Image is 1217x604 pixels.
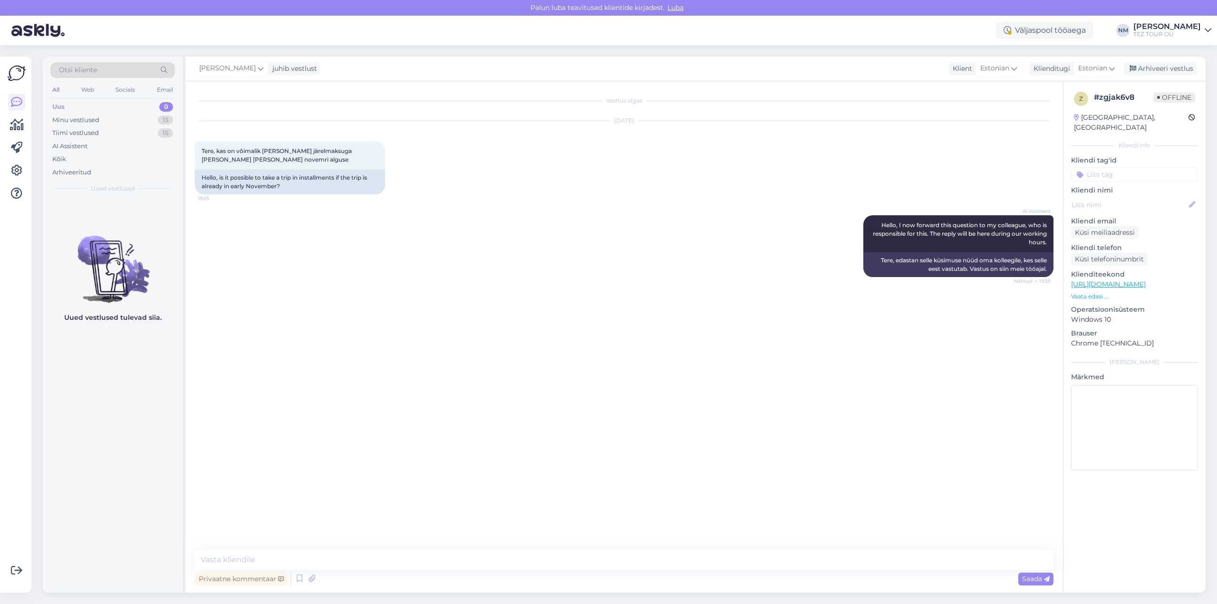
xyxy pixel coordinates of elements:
[91,184,135,193] span: Uued vestlused
[195,573,288,585] div: Privaatne kommentaar
[980,63,1009,74] span: Estonian
[1014,278,1051,285] span: Nähtud ✓ 19:55
[52,115,99,125] div: Minu vestlused
[1079,95,1083,102] span: z
[1133,30,1201,38] div: TEZ TOUR OÜ
[1071,372,1198,382] p: Märkmed
[1071,269,1198,279] p: Klienditeekond
[1071,358,1198,366] div: [PERSON_NAME]
[195,170,385,194] div: Hello, is it possible to take a trip in installments if the trip is already in early November?
[114,84,137,96] div: Socials
[52,168,91,177] div: Arhiveeritud
[202,147,353,163] span: Tere, kas on võimalik [PERSON_NAME] järelmaksuga [PERSON_NAME] [PERSON_NAME] novemri alguse
[1133,23,1211,38] a: [PERSON_NAME]TEZ TOUR OÜ
[64,313,162,323] p: Uued vestlused tulevad siia.
[1124,62,1197,75] div: Arhiveeri vestlus
[1116,24,1130,37] div: NM
[863,252,1053,277] div: Tere, edastan selle küsimuse nüüd oma kolleegile, kes selle eest vastutab. Vastus on siin meie tö...
[1153,92,1195,103] span: Offline
[43,219,183,304] img: No chats
[52,128,99,138] div: Tiimi vestlused
[1071,253,1148,266] div: Küsi telefoninumbrit
[665,3,686,12] span: Luba
[1071,141,1198,150] div: Kliendi info
[1015,208,1051,215] span: AI Assistent
[79,84,96,96] div: Web
[1074,113,1188,133] div: [GEOGRAPHIC_DATA], [GEOGRAPHIC_DATA]
[1072,200,1187,210] input: Lisa nimi
[996,22,1093,39] div: Väljaspool tööaega
[949,64,972,74] div: Klient
[52,154,66,164] div: Kõik
[1071,155,1198,165] p: Kliendi tag'id
[159,102,173,112] div: 0
[198,195,233,202] span: 19:55
[269,64,317,74] div: juhib vestlust
[1071,226,1139,239] div: Küsi meiliaadressi
[1071,243,1198,253] p: Kliendi telefon
[1022,575,1050,583] span: Saada
[50,84,61,96] div: All
[155,84,175,96] div: Email
[1071,338,1198,348] p: Chrome [TECHNICAL_ID]
[873,221,1048,246] span: Hello, I now forward this question to my colleague, who is responsible for this. The reply will b...
[199,63,256,74] span: [PERSON_NAME]
[1071,292,1198,301] p: Vaata edasi ...
[8,64,26,82] img: Askly Logo
[158,115,173,125] div: 13
[1071,185,1198,195] p: Kliendi nimi
[1071,328,1198,338] p: Brauser
[1094,92,1153,103] div: # zgjak6v8
[1071,315,1198,325] p: Windows 10
[158,128,173,138] div: 15
[1071,280,1146,288] a: [URL][DOMAIN_NAME]
[195,116,1053,125] div: [DATE]
[1030,64,1070,74] div: Klienditugi
[1078,63,1107,74] span: Estonian
[1071,216,1198,226] p: Kliendi email
[59,65,97,75] span: Otsi kliente
[52,102,65,112] div: Uus
[1133,23,1201,30] div: [PERSON_NAME]
[1071,305,1198,315] p: Operatsioonisüsteem
[52,142,87,151] div: AI Assistent
[195,96,1053,105] div: Vestlus algas
[1071,167,1198,182] input: Lisa tag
